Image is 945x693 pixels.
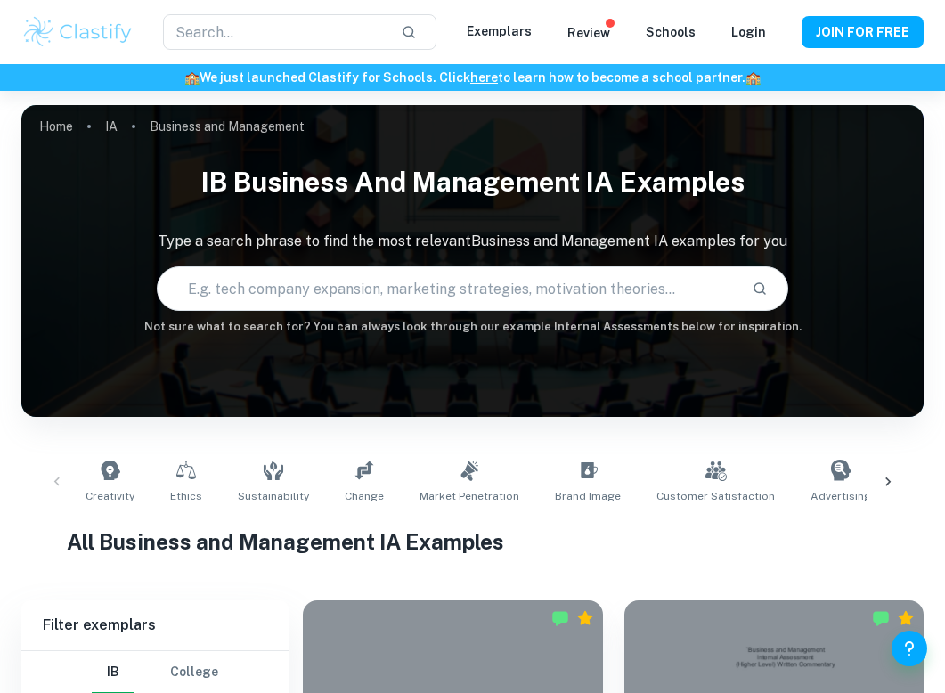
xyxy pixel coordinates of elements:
[745,70,761,85] span: 🏫
[4,68,941,87] h6: We just launched Clastify for Schools. Click to learn how to become a school partner.
[21,155,924,209] h1: IB Business and Management IA examples
[420,488,519,504] span: Market Penetration
[872,609,890,627] img: Marked
[551,609,569,627] img: Marked
[39,114,73,139] a: Home
[811,488,871,504] span: Advertising
[21,600,289,650] h6: Filter exemplars
[567,23,610,43] p: Review
[555,488,621,504] span: Brand Image
[897,609,915,627] div: Premium
[170,488,202,504] span: Ethics
[184,70,200,85] span: 🏫
[467,21,532,41] p: Exemplars
[21,14,134,50] img: Clastify logo
[470,70,498,85] a: here
[163,14,387,50] input: Search...
[238,488,309,504] span: Sustainability
[158,264,737,314] input: E.g. tech company expansion, marketing strategies, motivation theories...
[802,16,924,48] button: JOIN FOR FREE
[21,318,924,336] h6: Not sure what to search for? You can always look through our example Internal Assessments below f...
[21,231,924,252] p: Type a search phrase to find the most relevant Business and Management IA examples for you
[646,25,696,39] a: Schools
[67,526,879,558] h1: All Business and Management IA Examples
[345,488,384,504] span: Change
[656,488,775,504] span: Customer Satisfaction
[731,25,766,39] a: Login
[892,631,927,666] button: Help and Feedback
[86,488,134,504] span: Creativity
[576,609,594,627] div: Premium
[150,117,305,136] p: Business and Management
[105,114,118,139] a: IA
[745,273,775,304] button: Search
